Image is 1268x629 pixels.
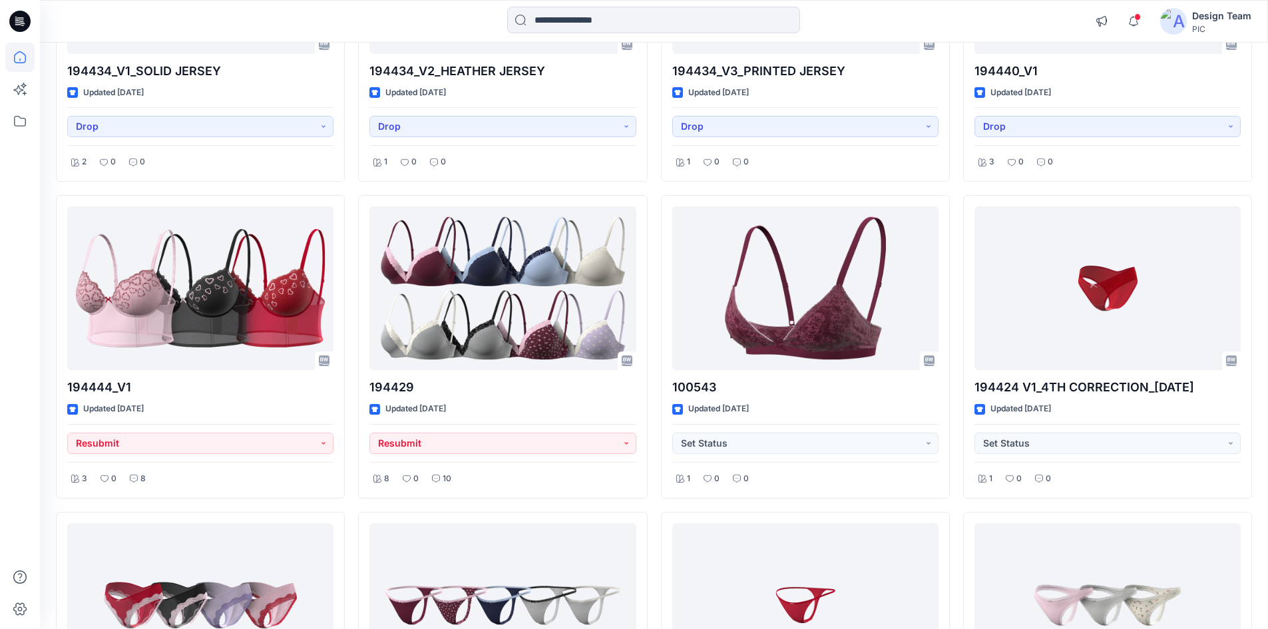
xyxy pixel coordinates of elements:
[989,472,992,486] p: 1
[989,155,994,169] p: 3
[974,378,1241,397] p: 194424 V1_4TH CORRECTION_[DATE]
[1048,155,1053,169] p: 0
[384,155,387,169] p: 1
[82,155,87,169] p: 2
[83,402,144,416] p: Updated [DATE]
[672,62,939,81] p: 194434_V3_PRINTED JERSEY
[369,206,636,371] a: 194429
[688,86,749,100] p: Updated [DATE]
[67,62,333,81] p: 194434_V1_SOLID JERSEY
[1160,8,1187,35] img: avatar
[974,62,1241,81] p: 194440_V1
[687,155,690,169] p: 1
[369,62,636,81] p: 194434_V2_HEATHER JERSEY
[413,472,419,486] p: 0
[1046,472,1051,486] p: 0
[82,472,87,486] p: 3
[743,155,749,169] p: 0
[140,155,145,169] p: 0
[687,472,690,486] p: 1
[411,155,417,169] p: 0
[990,402,1051,416] p: Updated [DATE]
[443,472,451,486] p: 10
[384,472,389,486] p: 8
[743,472,749,486] p: 0
[385,402,446,416] p: Updated [DATE]
[1192,24,1251,34] div: PIC
[714,472,720,486] p: 0
[110,155,116,169] p: 0
[67,206,333,371] a: 194444_V1
[441,155,446,169] p: 0
[111,472,116,486] p: 0
[688,402,749,416] p: Updated [DATE]
[67,378,333,397] p: 194444_V1
[385,86,446,100] p: Updated [DATE]
[83,86,144,100] p: Updated [DATE]
[974,206,1241,371] a: 194424 V1_4TH CORRECTION_9OCT
[1192,8,1251,24] div: Design Team
[990,86,1051,100] p: Updated [DATE]
[140,472,146,486] p: 8
[1018,155,1024,169] p: 0
[1016,472,1022,486] p: 0
[672,206,939,371] a: 100543
[672,378,939,397] p: 100543
[369,378,636,397] p: 194429
[714,155,720,169] p: 0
